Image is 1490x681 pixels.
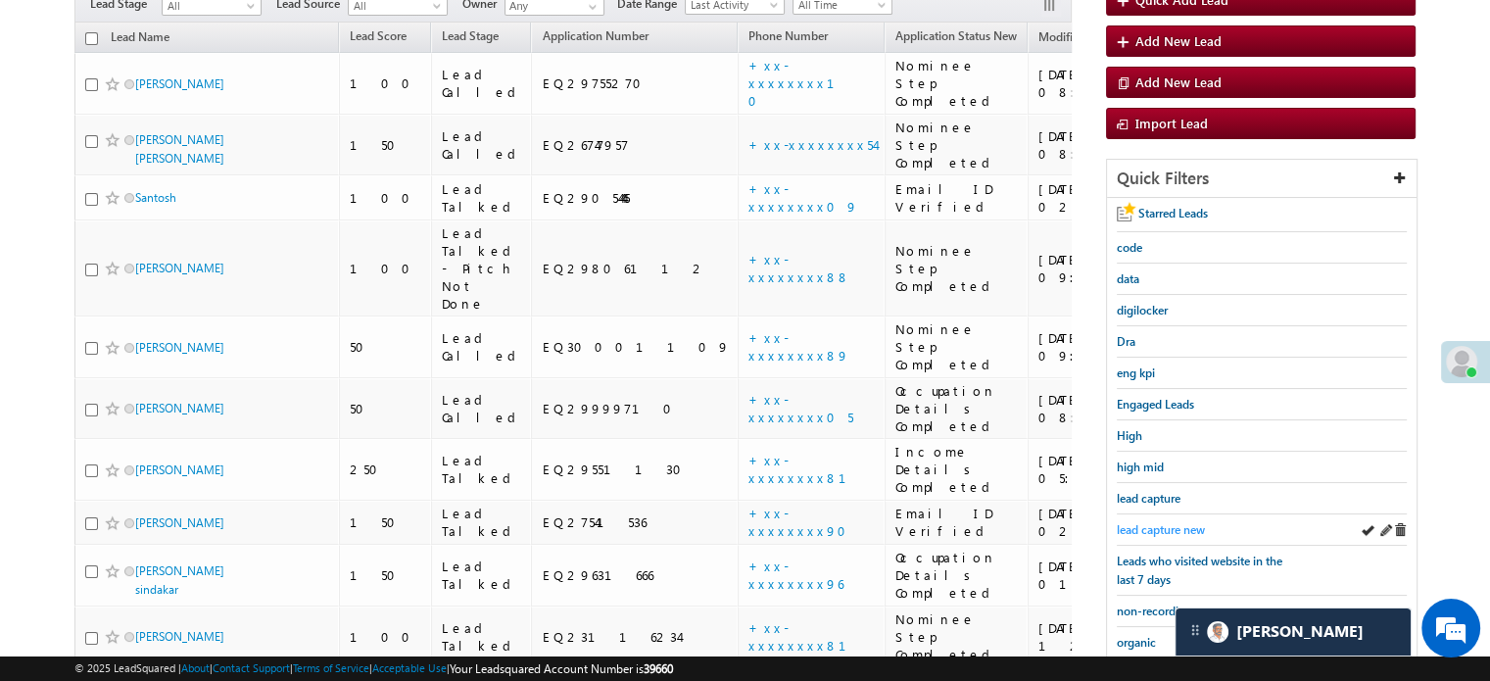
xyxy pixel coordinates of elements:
[1038,251,1161,286] div: [DATE] 09:46 PM
[748,619,870,654] a: +xx-xxxxxxxx81
[350,513,422,531] div: 150
[442,391,523,426] div: Lead Called
[1117,554,1282,587] span: Leads who visited website in the last 7 days
[542,28,648,43] span: Application Number
[321,10,368,57] div: Minimize live chat window
[895,119,1019,171] div: Nominee Step Completed
[1135,73,1222,90] span: Add New Lead
[350,400,422,417] div: 50
[1138,206,1208,220] span: Starred Leads
[135,340,224,355] a: [PERSON_NAME]
[266,533,356,559] em: Start Chat
[1236,622,1364,641] span: Carter
[350,461,422,478] div: 250
[542,400,729,417] div: EQ29999710
[101,26,179,52] a: Lead Name
[1038,329,1161,365] div: [DATE] 09:15 PM
[1117,635,1156,650] span: organic
[33,103,82,128] img: d_60004797649_company_0_60004797649
[542,338,729,356] div: EQ30001109
[350,338,422,356] div: 50
[25,181,358,516] textarea: Type your message and hit 'Enter'
[442,329,523,365] div: Lead Called
[350,136,422,154] div: 150
[350,28,407,43] span: Lead Score
[135,401,224,415] a: [PERSON_NAME]
[1117,428,1142,443] span: High
[135,132,224,166] a: [PERSON_NAME] [PERSON_NAME]
[1117,604,1192,618] span: non-recording
[1117,334,1135,349] span: Dra
[1117,303,1168,317] span: digilocker
[542,189,729,207] div: EQ29054445
[542,136,729,154] div: EQ26747957
[181,661,210,674] a: About
[1038,505,1161,540] div: [DATE] 02:58 PM
[886,25,1027,51] a: Application Status New
[442,127,523,163] div: Lead Called
[1038,29,1104,44] span: Modified On
[135,261,224,275] a: [PERSON_NAME]
[135,190,176,205] a: Santosh
[748,136,875,153] a: +xx-xxxxxxxx54
[895,242,1019,295] div: Nominee Step Completed
[135,462,224,477] a: [PERSON_NAME]
[135,76,224,91] a: [PERSON_NAME]
[135,563,224,597] a: [PERSON_NAME] sindakar
[895,443,1019,496] div: Income Details Completed
[442,180,523,216] div: Lead Talked
[135,515,224,530] a: [PERSON_NAME]
[442,28,499,43] span: Lead Stage
[748,180,858,215] a: +xx-xxxxxxxx09
[1038,619,1161,655] div: [DATE] 12:59 PM
[895,28,1017,43] span: Application Status New
[748,329,849,364] a: +xx-xxxxxxxx89
[442,505,523,540] div: Lead Talked
[532,25,657,51] a: Application Number
[748,391,853,425] a: +xx-xxxxxxxx05
[213,661,290,674] a: Contact Support
[340,25,416,51] a: Lead Score
[542,260,729,277] div: EQ29806112
[748,251,850,285] a: +xx-xxxxxxxx88
[135,629,224,644] a: [PERSON_NAME]
[442,452,523,487] div: Lead Talked
[1038,66,1161,101] div: [DATE] 08:14 AM
[1117,491,1180,506] span: lead capture
[1117,240,1142,255] span: code
[85,32,98,45] input: Check all records
[748,452,870,486] a: +xx-xxxxxxxx81
[895,382,1019,435] div: Occupation Details Completed
[102,103,329,128] div: Chat with us now
[372,661,447,674] a: Acceptable Use
[748,57,858,109] a: +xx-xxxxxxxx10
[1038,558,1161,593] div: [DATE] 01:24 PM
[542,566,729,584] div: EQ29631666
[748,28,828,43] span: Phone Number
[1038,127,1161,163] div: [DATE] 08:14 AM
[1207,621,1228,643] img: Carter
[350,74,422,92] div: 100
[442,224,523,313] div: Lead Talked - Pitch Not Done
[1117,365,1155,380] span: eng kpi
[442,619,523,655] div: Lead Talked
[1117,271,1139,286] span: data
[442,558,523,593] div: Lead Talked
[748,558,843,592] a: +xx-xxxxxxxx96
[895,180,1019,216] div: Email ID Verified
[450,661,673,676] span: Your Leadsquared Account Number is
[350,628,422,646] div: 100
[1029,25,1132,51] a: Modified On (sorted descending)
[542,74,729,92] div: EQ29755270
[748,505,858,539] a: +xx-xxxxxxxx90
[1038,391,1161,426] div: [DATE] 08:57 PM
[1117,397,1194,412] span: Engaged Leads
[542,461,729,478] div: EQ29551130
[542,513,729,531] div: EQ27541536
[895,505,1019,540] div: Email ID Verified
[1107,160,1417,198] div: Quick Filters
[432,25,508,51] a: Lead Stage
[442,66,523,101] div: Lead Called
[350,260,422,277] div: 100
[542,628,729,646] div: EQ23116234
